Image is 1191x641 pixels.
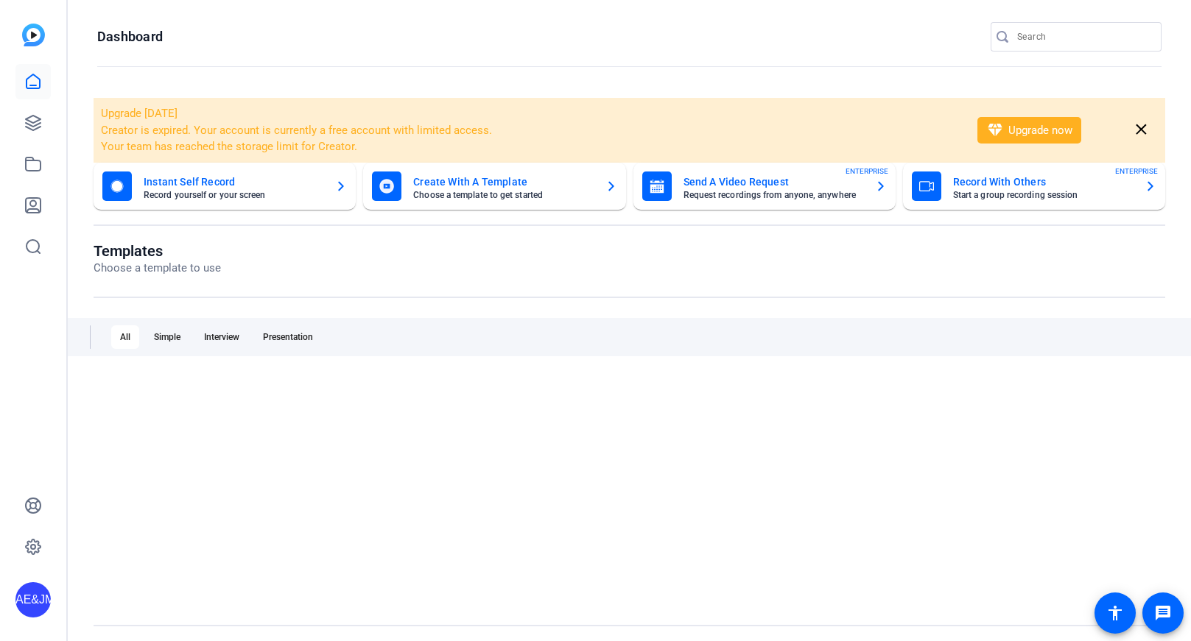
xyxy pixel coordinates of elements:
mat-icon: message [1154,604,1172,622]
mat-card-subtitle: Choose a template to get started [413,191,593,199]
h1: Dashboard [97,28,163,46]
button: Send A Video RequestRequest recordings from anyone, anywhereENTERPRISE [633,163,896,210]
mat-card-title: Send A Video Request [684,173,863,191]
button: Create With A TemplateChoose a template to get started [363,163,625,210]
li: Creator is expired. Your account is currently a free account with limited access. [101,122,958,139]
button: Instant Self RecordRecord yourself or your screen [94,163,356,210]
span: Upgrade [DATE] [101,107,178,120]
input: Search [1017,28,1150,46]
mat-card-title: Create With A Template [413,173,593,191]
mat-icon: accessibility [1106,604,1124,622]
div: Presentation [254,325,322,349]
div: Simple [145,325,189,349]
mat-card-subtitle: Record yourself or your screen [144,191,323,199]
li: Your team has reached the storage limit for Creator. [101,138,958,155]
button: Record With OthersStart a group recording sessionENTERPRISE [903,163,1165,210]
button: Upgrade now [977,117,1081,144]
span: ENTERPRISE [1115,166,1158,177]
p: Choose a template to use [94,260,221,277]
mat-icon: diamond [986,121,1004,139]
mat-card-title: Record With Others [953,173,1133,191]
mat-icon: close [1132,121,1150,139]
mat-card-subtitle: Start a group recording session [953,191,1133,199]
img: blue-gradient.svg [22,24,45,46]
mat-card-subtitle: Request recordings from anyone, anywhere [684,191,863,199]
div: AE&JMLDBRP [15,582,51,617]
span: ENTERPRISE [846,166,888,177]
h1: Templates [94,242,221,260]
div: All [111,325,139,349]
div: Interview [195,325,248,349]
mat-card-title: Instant Self Record [144,173,323,191]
